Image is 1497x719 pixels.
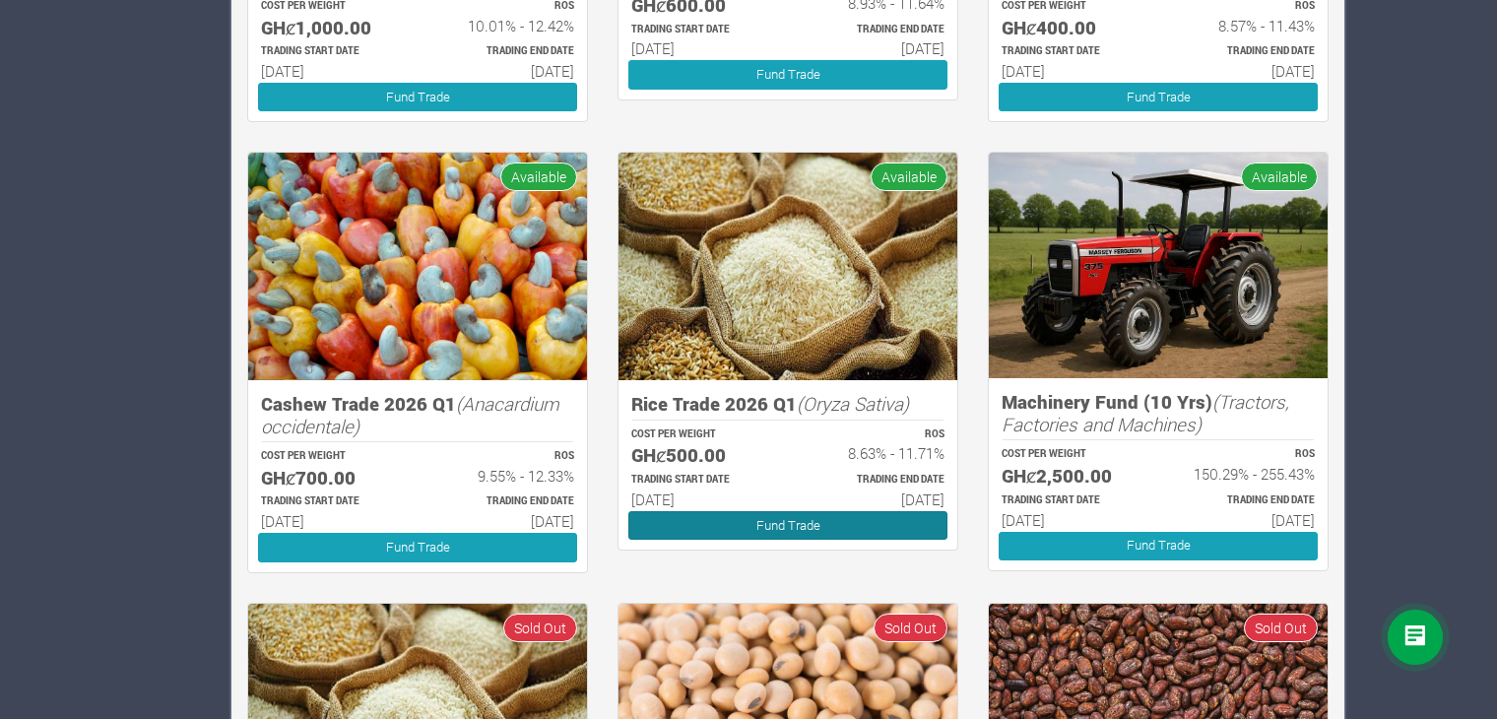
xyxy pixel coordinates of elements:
span: Available [500,163,577,191]
h6: [DATE] [1176,511,1315,529]
h6: [DATE] [806,39,944,57]
a: Fund Trade [999,532,1318,560]
p: Estimated Trading Start Date [1002,493,1140,508]
p: Estimated Trading End Date [1176,493,1315,508]
i: (Anacardium occidentale) [261,391,559,438]
p: Estimated Trading Start Date [261,494,400,509]
h6: [DATE] [1176,62,1315,80]
p: Estimated Trading End Date [806,473,944,488]
p: Estimated Trading End Date [1176,44,1315,59]
h5: GHȼ700.00 [261,467,400,490]
p: Estimated Trading Start Date [631,23,770,37]
p: Estimated Trading End Date [435,494,574,509]
h6: [DATE] [435,62,574,80]
h5: GHȼ400.00 [1002,17,1140,39]
h6: [DATE] [1002,511,1140,529]
h6: [DATE] [435,512,574,530]
p: Estimated Trading Start Date [631,473,770,488]
h5: GHȼ500.00 [631,444,770,467]
img: growforme image [248,153,587,380]
h6: [DATE] [631,39,770,57]
h6: [DATE] [261,62,400,80]
img: growforme image [618,153,957,380]
h5: Cashew Trade 2026 Q1 [261,393,574,437]
p: ROS [435,449,574,464]
h6: 8.57% - 11.43% [1176,17,1315,34]
a: Fund Trade [628,511,947,540]
p: Estimated Trading Start Date [1002,44,1140,59]
i: (Oryza Sativa) [797,391,909,416]
p: COST PER WEIGHT [631,427,770,442]
a: Fund Trade [628,60,947,89]
h5: GHȼ1,000.00 [261,17,400,39]
span: Available [1241,163,1318,191]
i: (Tractors, Factories and Machines) [1002,389,1289,436]
p: ROS [806,427,944,442]
p: ROS [1176,447,1315,462]
h5: Machinery Fund (10 Yrs) [1002,391,1315,435]
h5: GHȼ2,500.00 [1002,465,1140,488]
h6: 150.29% - 255.43% [1176,465,1315,483]
h6: [DATE] [631,490,770,508]
img: growforme image [989,153,1328,378]
p: Estimated Trading End Date [435,44,574,59]
h6: [DATE] [806,490,944,508]
span: Available [871,163,947,191]
a: Fund Trade [258,83,577,111]
p: Estimated Trading End Date [806,23,944,37]
span: Sold Out [1244,614,1318,642]
h6: 8.63% - 11.71% [806,444,944,462]
p: Estimated Trading Start Date [261,44,400,59]
p: COST PER WEIGHT [1002,447,1140,462]
h5: Rice Trade 2026 Q1 [631,393,944,416]
a: Fund Trade [258,533,577,561]
p: COST PER WEIGHT [261,449,400,464]
h6: 10.01% - 12.42% [435,17,574,34]
h6: 9.55% - 12.33% [435,467,574,485]
h6: [DATE] [1002,62,1140,80]
span: Sold Out [874,614,947,642]
a: Fund Trade [999,83,1318,111]
span: Sold Out [503,614,577,642]
h6: [DATE] [261,512,400,530]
